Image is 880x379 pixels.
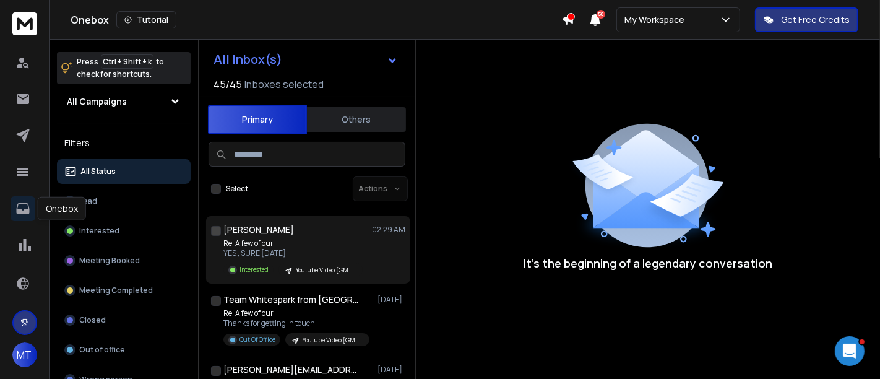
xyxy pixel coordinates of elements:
span: 50 [597,10,605,19]
h1: All Campaigns [67,95,127,108]
h1: All Inbox(s) [214,53,282,66]
p: Thanks for getting in touch! [223,318,369,328]
button: Interested [57,219,191,243]
h3: Filters [57,134,191,152]
p: Interested [239,265,269,274]
button: Meeting Booked [57,248,191,273]
button: Out of office [57,338,191,362]
p: Press to check for shortcuts. [77,56,164,81]
button: Lead [57,189,191,214]
p: Closed [79,315,106,325]
button: MT [12,342,37,367]
p: It’s the beginning of a legendary conversation [524,255,772,272]
button: All Inbox(s) [204,47,408,72]
div: Onebox [38,197,86,220]
h1: [PERSON_NAME][EMAIL_ADDRESS][DOMAIN_NAME] [223,364,360,376]
div: Onebox [71,11,562,28]
p: 02:29 AM [372,225,405,235]
button: All Status [57,159,191,184]
iframe: Intercom live chat [835,336,865,366]
p: Re: A few of our [223,308,369,318]
p: Interested [79,226,119,236]
button: All Campaigns [57,89,191,114]
p: Out Of Office [239,335,275,344]
p: Youtube Video [GMB Affi] [303,336,362,345]
p: Meeting Booked [79,256,140,266]
button: Tutorial [116,11,176,28]
span: 45 / 45 [214,77,242,92]
span: Ctrl + Shift + k [101,54,153,69]
label: Select [226,184,248,194]
p: My Workspace [624,14,689,26]
button: Closed [57,308,191,333]
p: All Status [80,167,116,176]
p: [DATE] [377,295,405,305]
button: Others [307,106,406,133]
button: Get Free Credits [755,7,858,32]
p: Re: A few of our [223,238,363,248]
p: [DATE] [377,365,405,375]
p: Get Free Credits [781,14,850,26]
p: Out of office [79,345,125,355]
h3: Inboxes selected [244,77,324,92]
h1: Team Whitespark from [GEOGRAPHIC_DATA] [223,294,360,306]
button: Primary [208,105,307,134]
button: Meeting Completed [57,278,191,303]
p: Meeting Completed [79,285,153,295]
p: Lead [79,196,97,206]
p: YES , SURE [DATE], [223,248,363,258]
p: Youtube Video [GMB Affi] [296,266,355,275]
h1: [PERSON_NAME] [223,224,294,236]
